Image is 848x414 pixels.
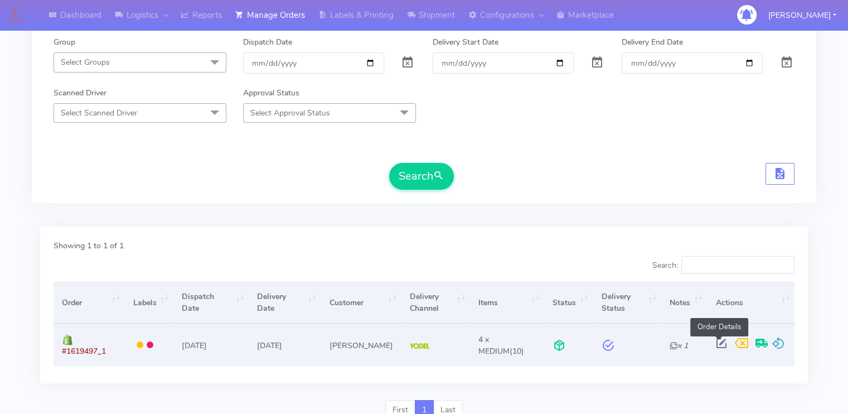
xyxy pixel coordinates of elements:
[760,4,845,27] button: [PERSON_NAME]
[125,282,173,324] th: Labels: activate to sort column ascending
[707,282,794,324] th: Actions: activate to sort column ascending
[470,282,544,324] th: Items: activate to sort column ascending
[478,334,524,357] span: (10)
[681,256,794,274] input: Search:
[243,87,299,99] label: Approval Status
[54,282,125,324] th: Order: activate to sort column ascending
[622,36,683,48] label: Delivery End Date
[62,346,106,357] span: #1619497_1
[54,87,106,99] label: Scanned Driver
[173,324,249,366] td: [DATE]
[410,343,429,349] img: Yodel
[389,163,454,190] button: Search
[173,282,249,324] th: Dispatch Date: activate to sort column ascending
[401,282,470,324] th: Delivery Channel: activate to sort column ascending
[54,240,124,252] label: Showing 1 to 1 of 1
[593,282,661,324] th: Delivery Status: activate to sort column ascending
[61,57,110,68] span: Select Groups
[54,36,75,48] label: Group
[321,324,401,366] td: [PERSON_NAME]
[652,256,794,274] label: Search:
[478,334,510,357] span: 4 x MEDIUM
[433,36,498,48] label: Delivery Start Date
[62,334,73,345] img: shopify.png
[250,108,330,118] span: Select Approval Status
[249,282,321,324] th: Delivery Date: activate to sort column ascending
[544,282,593,324] th: Status: activate to sort column ascending
[249,324,321,366] td: [DATE]
[61,108,137,118] span: Select Scanned Driver
[670,340,688,351] i: x 1
[321,282,401,324] th: Customer: activate to sort column ascending
[661,282,707,324] th: Notes: activate to sort column ascending
[243,36,292,48] label: Dispatch Date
